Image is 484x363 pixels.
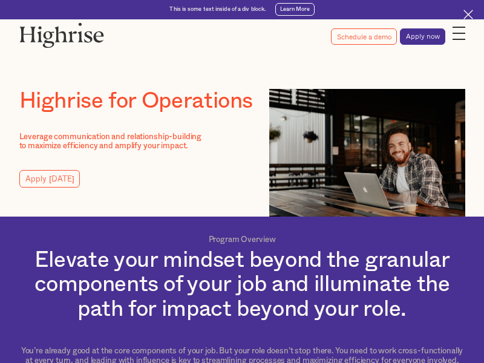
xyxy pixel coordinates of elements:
[275,3,315,16] a: Learn More
[19,248,465,321] h1: Elevate your mindset beyond the granular components of your job and illuminate the path for impac...
[331,28,397,44] a: Schedule a demo
[19,89,253,113] h1: Highrise for Operations
[19,170,80,187] a: Apply [DATE]
[463,10,473,19] img: Cross icon
[209,235,276,244] p: Program Overview
[19,132,210,151] p: Leverage communication and relationship-building to maximize efficiency and amplify your impact.
[19,22,104,48] img: Highrise logo
[169,6,266,13] div: This is some text inside of a div block.
[400,28,445,45] a: Apply now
